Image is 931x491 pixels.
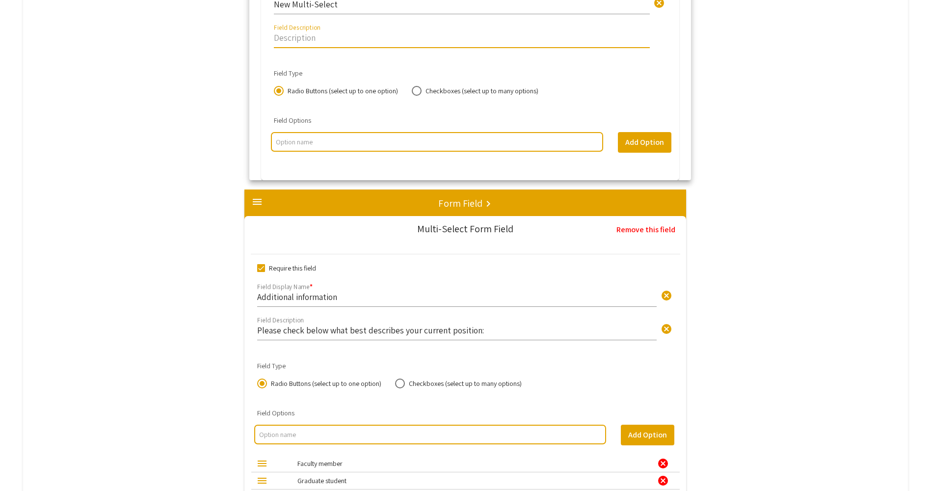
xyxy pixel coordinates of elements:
span: Checkboxes (select up to many options) [405,379,522,388]
span: Require this field [269,262,316,274]
span: cancel [661,323,672,335]
div: menu [256,458,268,469]
mat-icon: keyboard_arrow_right [482,198,494,210]
mat-label: Faculty member [297,459,343,468]
input: Description [257,325,657,336]
div: menu [256,475,268,487]
span: Radio Buttons (select up to one option) [267,379,381,388]
button: Clear [657,285,676,304]
mat-label: Field Type [257,361,286,370]
button: Clear [657,319,676,338]
iframe: Chat [7,447,42,484]
div: cancel [657,458,669,469]
input: multi select option input [259,430,601,439]
button: Remove this field [610,220,682,240]
input: Display name [257,291,657,302]
mat-icon: menu [251,196,263,208]
mat-label: Field Options [257,409,294,417]
mat-expansion-panel-header: Form Field [244,190,686,221]
div: cancel [657,475,669,487]
div: Multi-Select Form Field [417,224,513,234]
span: cancel [661,290,672,301]
h5: Form Field [438,197,482,209]
button: Add Option [621,425,674,445]
mat-label: Graduate student [297,476,346,485]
